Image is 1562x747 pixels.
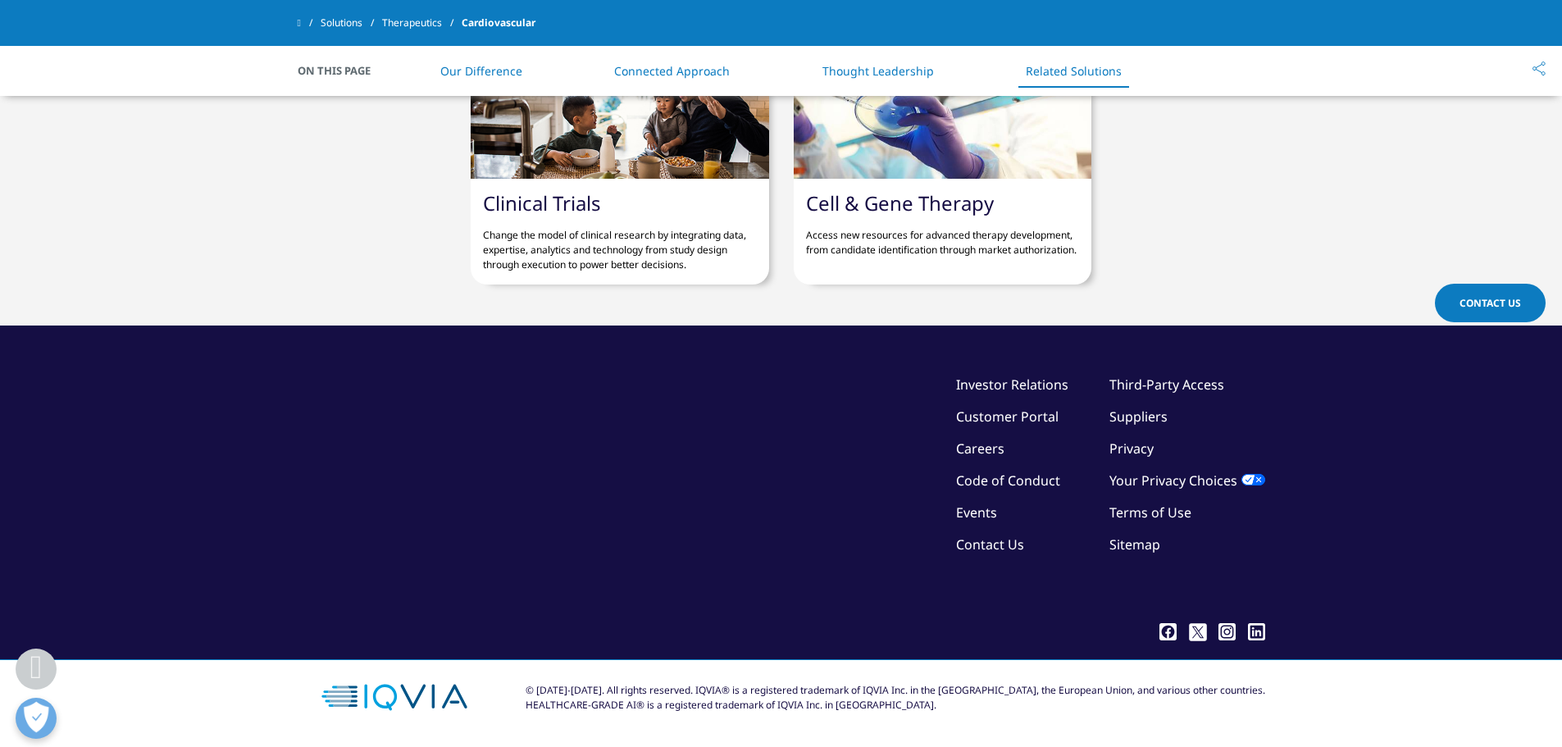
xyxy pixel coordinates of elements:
a: Clinical Trials [483,189,601,216]
a: Terms of Use [1109,503,1191,522]
p: Change the model of clinical research by integrating data, expertise, analytics and technology fr... [483,216,756,272]
a: Solutions [321,8,382,38]
div: © [DATE]-[DATE]. All rights reserved. IQVIA® is a registered trademark of IQVIA Inc. in the [GEOG... [526,683,1265,713]
a: Your Privacy Choices [1109,471,1265,490]
a: Investor Relations [956,376,1068,394]
a: Thought Leadership [822,63,934,79]
a: Therapeutics [382,8,462,38]
a: Our Difference [440,63,522,79]
a: Code of Conduct [956,471,1060,490]
a: Careers [956,440,1004,458]
span: Contact Us [1460,296,1521,310]
a: Sitemap [1109,535,1160,553]
a: Contact Us [956,535,1024,553]
a: Related Solutions [1026,63,1122,79]
a: Events [956,503,997,522]
a: Customer Portal [956,408,1059,426]
a: Contact Us [1435,284,1546,322]
p: Access new resources for advanced therapy development, from candidate identification through mark... [806,216,1079,257]
span: On This Page [298,62,388,79]
a: Third-Party Access [1109,376,1224,394]
a: Connected Approach [614,63,730,79]
a: Cell & Gene Therapy [806,189,994,216]
a: Suppliers [1109,408,1168,426]
a: Privacy [1109,440,1154,458]
span: Cardiovascular [462,8,535,38]
button: Open Preferences [16,698,57,739]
